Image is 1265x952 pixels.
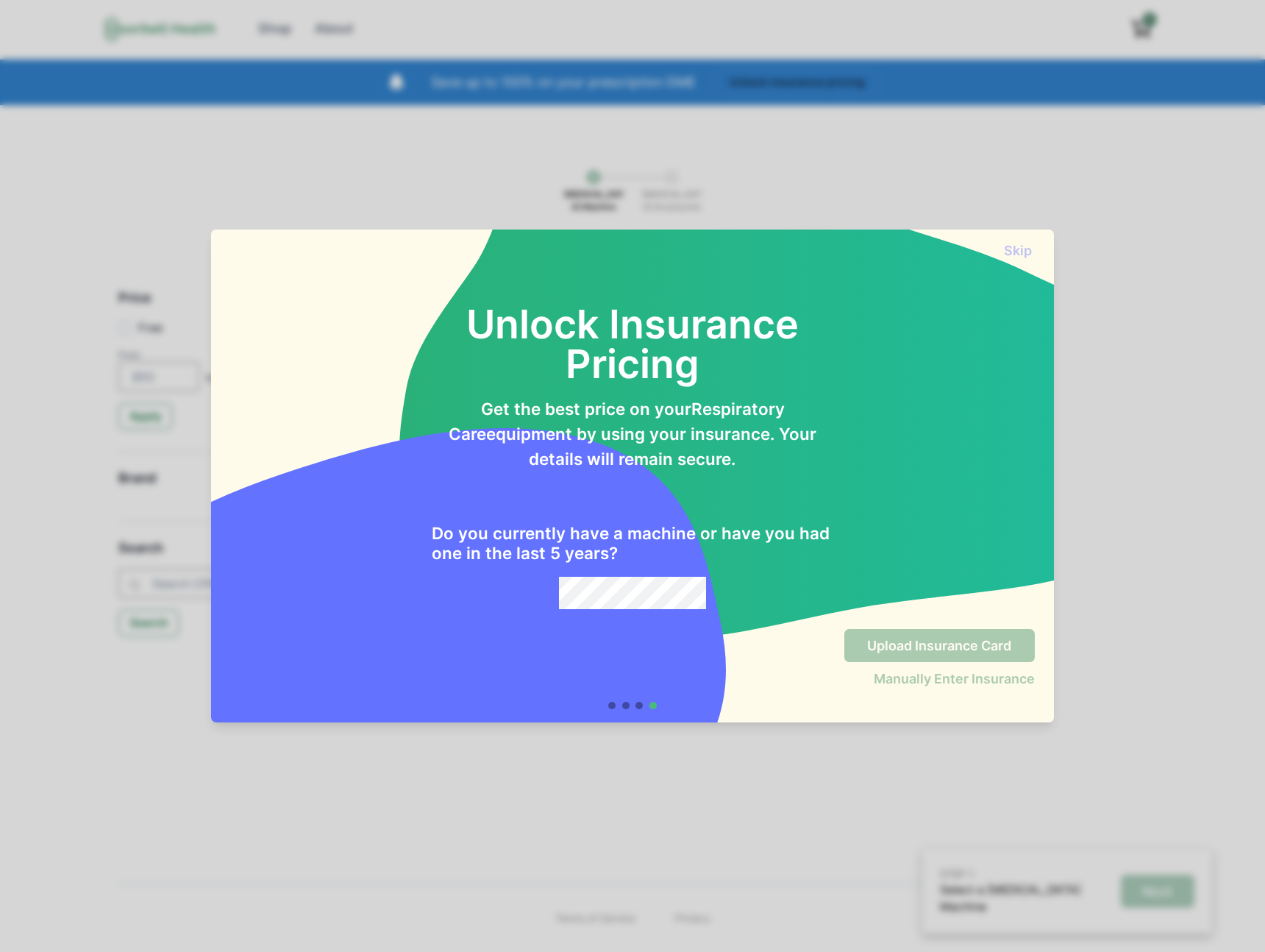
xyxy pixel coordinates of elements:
[1002,243,1035,258] button: Skip
[432,524,834,564] h2: Do you currently have a machine or have you had one in the last 5 years?
[844,629,1035,662] button: Upload Insurance Card
[432,265,834,383] h2: Unlock Insurance Pricing
[432,397,834,471] p: Get the best price on your Respiratory Care equipment by using your insurance. Your details will ...
[867,638,1011,654] p: Upload Insurance Card
[874,671,1035,686] button: Manually Enter Insurance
